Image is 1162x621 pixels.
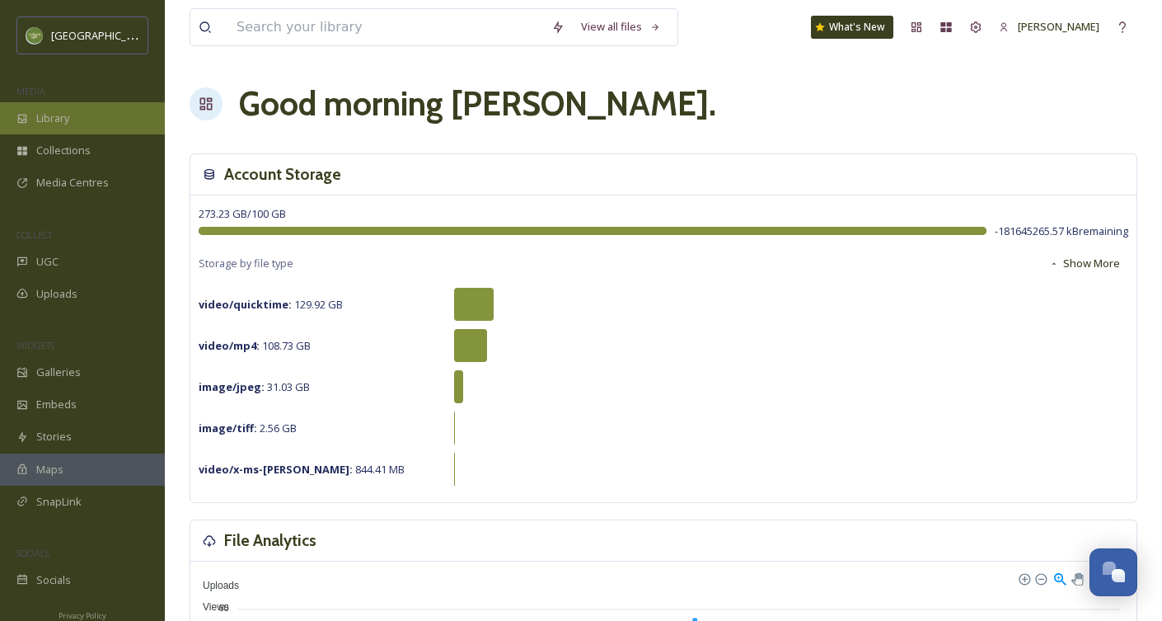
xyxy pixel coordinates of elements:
[59,610,106,621] span: Privacy Policy
[199,462,353,477] strong: video/x-ms-[PERSON_NAME] :
[190,580,239,591] span: Uploads
[239,79,716,129] h1: Good morning [PERSON_NAME] .
[16,339,54,351] span: WIDGETS
[1089,548,1137,596] button: Open Chat
[991,11,1108,43] a: [PERSON_NAME]
[1071,573,1081,583] div: Panning
[573,11,669,43] a: View all files
[36,175,109,191] span: Media Centres
[36,572,71,588] span: Socials
[36,397,77,412] span: Embeds
[199,338,311,353] span: 108.73 GB
[811,16,893,39] a: What's New
[36,286,77,302] span: Uploads
[199,256,293,271] span: Storage by file type
[218,603,228,613] tspan: 60
[199,421,297,435] span: 2.56 GB
[26,27,43,44] img: images.png
[36,143,91,158] span: Collections
[36,254,59,270] span: UGC
[228,9,543,45] input: Search your library
[199,297,343,312] span: 129.92 GB
[199,206,286,221] span: 273.23 GB / 100 GB
[36,462,63,478] span: Maps
[995,223,1128,239] span: -181645265.57 kB remaining
[16,85,45,97] span: MEDIA
[1018,572,1029,584] div: Zoom In
[16,547,49,559] span: SOCIALS
[36,494,82,510] span: SnapLink
[1052,571,1066,585] div: Selection Zoom
[199,379,310,394] span: 31.03 GB
[36,365,81,380] span: Galleries
[36,429,72,445] span: Stories
[1041,247,1128,280] button: Show More
[51,27,156,43] span: [GEOGRAPHIC_DATA]
[36,111,69,126] span: Library
[199,462,405,477] span: 844.41 MB
[224,529,316,553] h3: File Analytics
[199,297,292,312] strong: video/quicktime :
[1034,572,1046,584] div: Zoom Out
[16,228,52,241] span: COLLECT
[199,379,265,394] strong: image/jpeg :
[1018,19,1099,34] span: [PERSON_NAME]
[224,162,341,186] h3: Account Storage
[199,338,260,353] strong: video/mp4 :
[199,421,257,435] strong: image/tiff :
[190,601,229,613] span: Views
